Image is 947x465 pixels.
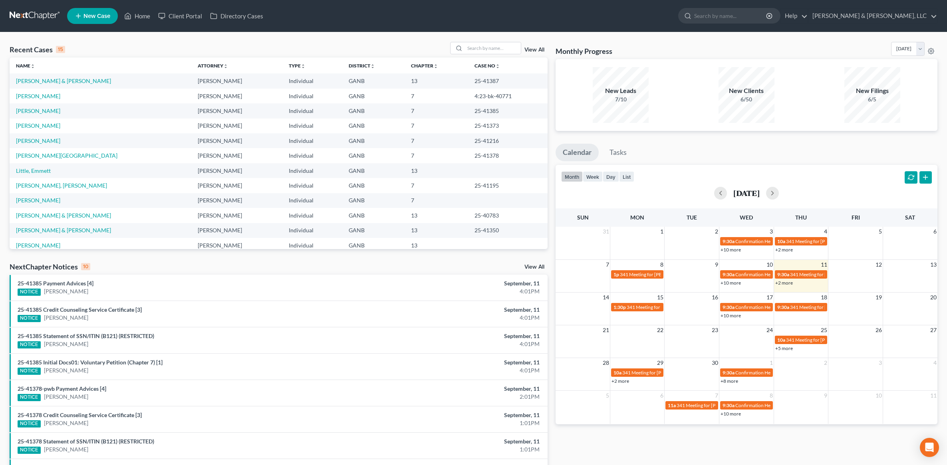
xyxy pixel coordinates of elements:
div: New Leads [593,86,649,95]
span: 8 [769,391,774,400]
div: NOTICE [18,447,41,454]
a: +2 more [775,247,793,253]
span: 341 Meeting for [PERSON_NAME] [627,304,699,310]
div: September, 11 [371,437,540,445]
span: Sat [905,214,915,221]
div: Recent Cases [10,45,65,54]
span: 341 Meeting for [PERSON_NAME] [US_STATE] [PERSON_NAME] [790,304,925,310]
a: Attorneyunfold_more [198,63,228,69]
div: NOTICE [18,420,41,427]
span: 341 Meeting for [PERSON_NAME] [790,271,862,277]
span: Confirmation Hearing for [PERSON_NAME] [735,370,827,376]
div: 4:01PM [371,287,540,295]
a: [PERSON_NAME], [PERSON_NAME] [16,182,107,189]
div: 6/5 [844,95,900,103]
span: Confirmation Hearing for [PERSON_NAME][DATE] [735,304,842,310]
td: GANB [342,89,405,103]
button: month [561,171,583,182]
a: Help [781,9,808,23]
td: 7 [405,193,468,208]
a: 25-41385 Credit Counseling Service Certificate [3] [18,306,142,313]
div: 2:01PM [371,393,540,401]
td: [PERSON_NAME] [191,103,282,118]
td: [PERSON_NAME] [191,89,282,103]
div: 4:01PM [371,340,540,348]
input: Search by name... [465,42,521,54]
div: NOTICE [18,368,41,375]
a: Directory Cases [206,9,267,23]
td: Individual [282,103,342,118]
i: unfold_more [223,64,228,69]
i: unfold_more [370,64,375,69]
span: 10a [613,370,621,376]
span: 27 [929,325,937,335]
a: +10 more [721,411,741,417]
span: 4 [933,358,937,368]
a: [PERSON_NAME] [16,242,60,249]
span: 10a [777,238,785,244]
span: 341 Meeting for [PERSON_NAME] [677,402,748,408]
a: +8 more [721,378,738,384]
button: day [603,171,619,182]
td: 25-41216 [468,133,548,148]
td: 13 [405,73,468,88]
i: unfold_more [495,64,500,69]
span: 22 [656,325,664,335]
td: 7 [405,103,468,118]
a: 25-41378 Credit Counseling Service Certificate [3] [18,412,142,418]
span: 28 [602,358,610,368]
td: GANB [342,133,405,148]
span: Sun [577,214,589,221]
a: [PERSON_NAME] & [PERSON_NAME] [16,212,111,219]
a: 25-41385 Payment Advices [4] [18,280,93,287]
span: 13 [929,260,937,269]
a: Calendar [556,144,599,161]
h2: [DATE] [733,189,760,197]
td: GANB [342,208,405,223]
td: GANB [342,119,405,133]
span: 15 [656,293,664,302]
div: 7/10 [593,95,649,103]
a: +10 more [721,247,741,253]
a: +10 more [721,280,741,286]
a: [PERSON_NAME] [44,314,88,322]
a: [PERSON_NAME] [44,393,88,401]
span: 3 [769,227,774,236]
td: GANB [342,148,405,163]
div: New Clients [719,86,774,95]
span: Wed [740,214,753,221]
span: 5 [605,391,610,400]
span: 9 [714,260,719,269]
span: 6 [659,391,664,400]
td: [PERSON_NAME] [191,238,282,253]
span: 7 [714,391,719,400]
a: 25-41378-pwb Payment Advices [4] [18,385,106,392]
a: [PERSON_NAME] [16,93,60,99]
span: 9:30a [723,238,735,244]
a: 25-41385 Initial Docs01: Voluntary Petition (Chapter 7) [1] [18,359,163,366]
span: 7 [605,260,610,269]
i: unfold_more [433,64,438,69]
td: 25-41385 [468,103,548,118]
span: Confirmation Hearing for [PERSON_NAME] [735,271,827,277]
a: [PERSON_NAME] [44,340,88,348]
span: 31 [602,227,610,236]
a: [PERSON_NAME] [44,445,88,453]
button: list [619,171,634,182]
td: Individual [282,73,342,88]
a: +5 more [775,345,793,351]
td: [PERSON_NAME] [191,119,282,133]
span: 17 [766,293,774,302]
a: [PERSON_NAME] [16,122,60,129]
a: +10 more [721,313,741,319]
td: GANB [342,238,405,253]
td: 7 [405,133,468,148]
a: View All [524,264,544,270]
div: September, 11 [371,411,540,419]
a: Districtunfold_more [349,63,375,69]
span: 2 [714,227,719,236]
a: Client Portal [154,9,206,23]
div: NOTICE [18,394,41,401]
div: September, 11 [371,358,540,366]
td: [PERSON_NAME] [191,148,282,163]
